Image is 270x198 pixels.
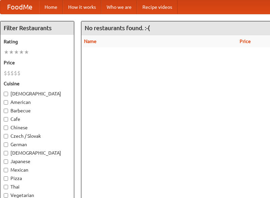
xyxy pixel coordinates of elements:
li: ★ [9,48,14,56]
a: How it works [63,0,101,14]
h5: Rating [4,38,71,45]
label: Cafe [4,116,71,123]
li: $ [14,69,17,77]
li: $ [10,69,14,77]
input: [DEMOGRAPHIC_DATA] [4,151,8,155]
input: Vegetarian [4,193,8,198]
input: Barbecue [4,109,8,113]
label: Czech / Slovak [4,133,71,139]
a: Recipe videos [137,0,178,14]
input: American [4,100,8,105]
a: Home [39,0,63,14]
input: [DEMOGRAPHIC_DATA] [4,92,8,96]
label: Barbecue [4,107,71,114]
a: Name [84,39,97,44]
a: Who we are [101,0,137,14]
li: ★ [24,48,29,56]
input: Thai [4,185,8,189]
input: Chinese [4,126,8,130]
li: $ [17,69,21,77]
h4: Filter Restaurants [0,21,74,35]
li: $ [7,69,10,77]
a: Price [240,39,251,44]
li: $ [4,69,7,77]
label: Japanese [4,158,71,165]
input: German [4,142,8,147]
ng-pluralize: No restaurants found. :-( [85,25,150,31]
label: German [4,141,71,148]
label: Pizza [4,175,71,182]
label: Chinese [4,124,71,131]
li: ★ [4,48,9,56]
input: Mexican [4,168,8,172]
label: American [4,99,71,106]
label: Mexican [4,167,71,173]
input: Japanese [4,159,8,164]
label: [DEMOGRAPHIC_DATA] [4,150,71,156]
h5: Cuisine [4,80,71,87]
h5: Price [4,59,71,66]
li: ★ [14,48,19,56]
input: Czech / Slovak [4,134,8,138]
li: ★ [19,48,24,56]
input: Pizza [4,176,8,181]
a: FoodMe [0,0,39,14]
label: [DEMOGRAPHIC_DATA] [4,90,71,97]
label: Thai [4,183,71,190]
input: Cafe [4,117,8,122]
